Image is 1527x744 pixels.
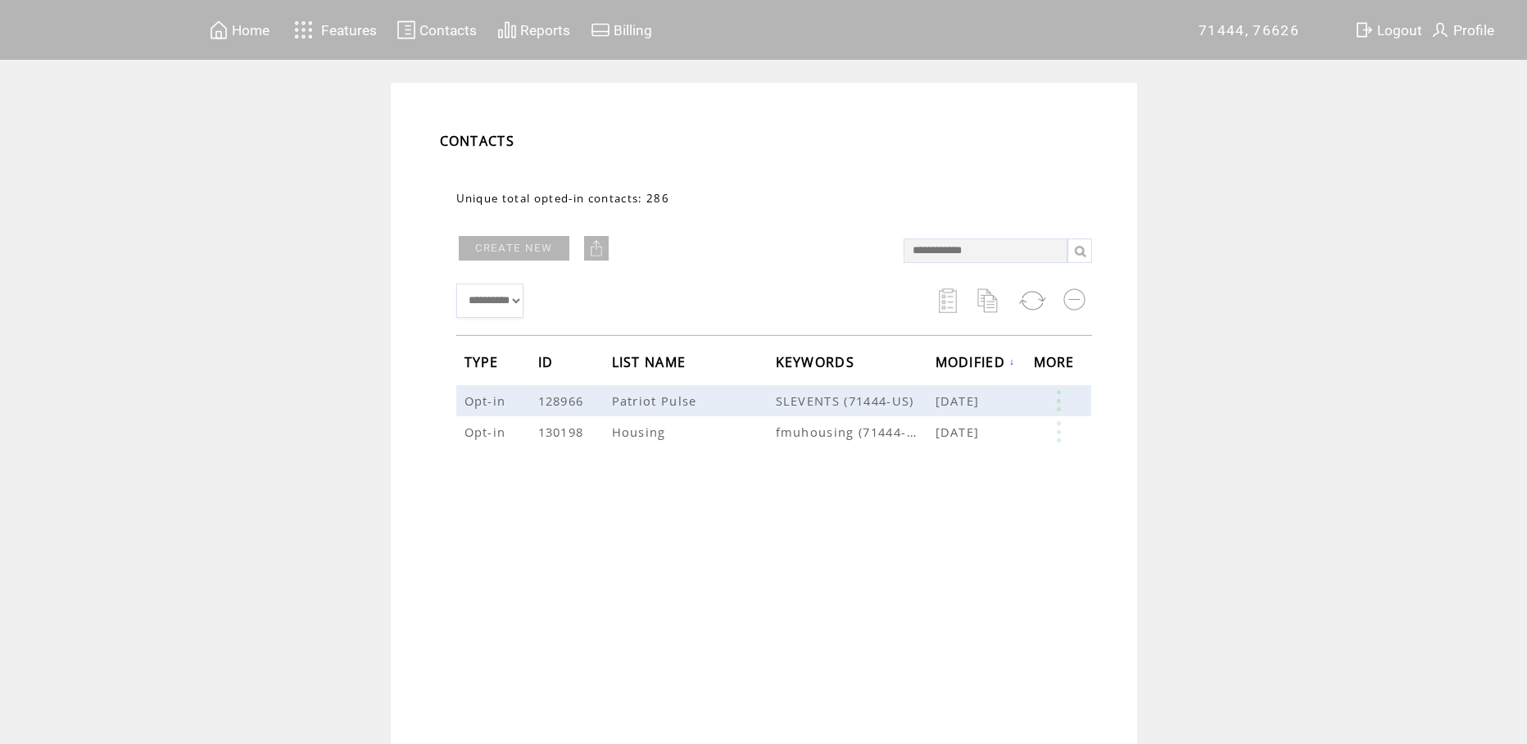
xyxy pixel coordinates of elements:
span: MORE [1034,349,1079,379]
span: Reports [520,22,570,39]
span: Housing [612,424,670,440]
span: 128966 [538,392,588,409]
img: features.svg [289,16,318,43]
a: KEYWORDS [776,356,859,366]
span: fmuhousing (71444-US) [776,424,936,440]
a: Home [206,17,272,43]
span: Features [321,22,377,39]
span: 71444, 76626 [1198,22,1299,39]
span: Unique total opted-in contacts: 286 [456,191,670,206]
img: chart.svg [497,20,517,40]
img: contacts.svg [396,20,416,40]
a: Contacts [394,17,479,43]
span: TYPE [464,349,503,379]
span: Billing [614,22,652,39]
img: creidtcard.svg [591,20,610,40]
span: LIST NAME [612,349,691,379]
a: Profile [1428,17,1497,43]
span: Logout [1377,22,1422,39]
a: CREATE NEW [459,236,569,261]
span: SLEVENTS (71444-US) [776,392,936,409]
a: Billing [588,17,655,43]
a: TYPE [464,356,503,366]
img: profile.svg [1430,20,1450,40]
img: upload.png [588,240,605,256]
a: ID [538,356,558,366]
span: CONTACTS [440,132,515,150]
span: ID [538,349,558,379]
a: Logout [1352,17,1428,43]
a: LIST NAME [612,356,691,366]
a: MODIFIED↓ [936,356,1016,366]
span: [DATE] [936,424,984,440]
span: MODIFIED [936,349,1010,379]
a: Features [287,14,379,46]
span: Contacts [419,22,477,39]
span: 130198 [538,424,588,440]
span: Home [232,22,270,39]
img: exit.svg [1354,20,1374,40]
span: Profile [1453,22,1494,39]
span: Patriot Pulse [612,392,701,409]
img: home.svg [209,20,229,40]
span: KEYWORDS [776,349,859,379]
span: [DATE] [936,392,984,409]
span: Opt-in [464,392,510,409]
span: Opt-in [464,424,510,440]
a: Reports [495,17,573,43]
